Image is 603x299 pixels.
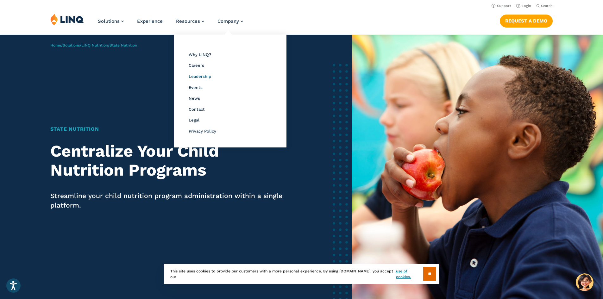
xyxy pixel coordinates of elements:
a: Support [492,4,511,8]
a: Login [516,4,531,8]
a: Why LINQ? [189,52,211,57]
a: Solutions [63,43,80,47]
a: Leadership [189,74,211,79]
a: use of cookies. [396,268,423,280]
a: Resources [176,18,204,24]
p: Streamline your child nutrition program administration within a single platform. [50,191,288,210]
button: Open Search Bar [536,3,553,8]
button: Hello, have a question? Let’s chat. [576,273,594,291]
span: Resources [176,18,200,24]
span: State Nutrition [110,43,137,47]
a: Legal [189,118,199,122]
a: Privacy Policy [189,129,216,134]
nav: Primary Navigation [98,13,243,34]
a: News [189,96,200,101]
h1: State Nutrition [50,125,288,133]
a: Solutions [98,18,124,24]
div: This site uses cookies to provide our customers with a more personal experience. By using [DOMAIN... [164,264,439,284]
span: Company [217,18,239,24]
a: Events [189,85,203,90]
a: Contact [189,107,205,112]
span: Solutions [98,18,120,24]
a: Company [217,18,243,24]
a: Experience [137,18,163,24]
img: LINQ | K‑12 Software [50,13,84,25]
strong: Centralize Your Child Nutrition Programs [50,141,219,180]
nav: Button Navigation [500,13,553,27]
a: LINQ Nutrition [81,43,108,47]
span: Search [541,4,553,8]
a: Careers [189,63,204,68]
a: Home [50,43,61,47]
a: Request a Demo [500,15,553,27]
span: / / / [50,43,137,47]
